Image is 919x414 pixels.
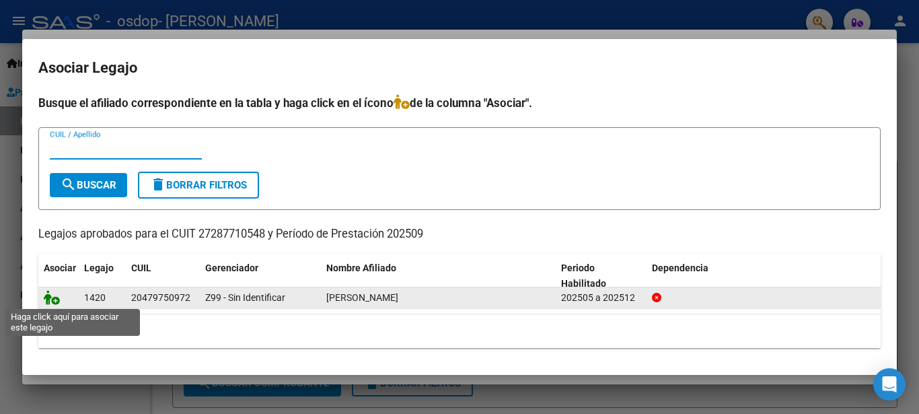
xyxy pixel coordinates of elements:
[38,55,881,81] h2: Asociar Legajo
[61,179,116,191] span: Buscar
[561,290,641,306] div: 202505 a 202512
[205,263,258,273] span: Gerenciador
[326,263,396,273] span: Nombre Afiliado
[84,292,106,303] span: 1420
[50,173,127,197] button: Buscar
[321,254,556,298] datatable-header-cell: Nombre Afiliado
[205,292,285,303] span: Z99 - Sin Identificar
[84,263,114,273] span: Legajo
[561,263,606,289] span: Periodo Habilitado
[61,176,77,193] mat-icon: search
[138,172,259,199] button: Borrar Filtros
[131,290,190,306] div: 20479750972
[38,94,881,112] h4: Busque el afiliado correspondiente en la tabla y haga click en el ícono de la columna "Asociar".
[44,263,76,273] span: Asociar
[556,254,647,298] datatable-header-cell: Periodo Habilitado
[150,176,166,193] mat-icon: delete
[79,254,126,298] datatable-header-cell: Legajo
[131,263,151,273] span: CUIL
[647,254,881,298] datatable-header-cell: Dependencia
[200,254,321,298] datatable-header-cell: Gerenciador
[873,368,906,401] div: Open Intercom Messenger
[38,226,881,243] p: Legajos aprobados para el CUIT 27287710548 y Período de Prestación 202509
[38,254,79,298] datatable-header-cell: Asociar
[652,263,708,273] span: Dependencia
[126,254,200,298] datatable-header-cell: CUIL
[326,292,398,303] span: FRACCHIA FELIPE
[150,179,247,191] span: Borrar Filtros
[38,314,881,348] div: 1 registros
